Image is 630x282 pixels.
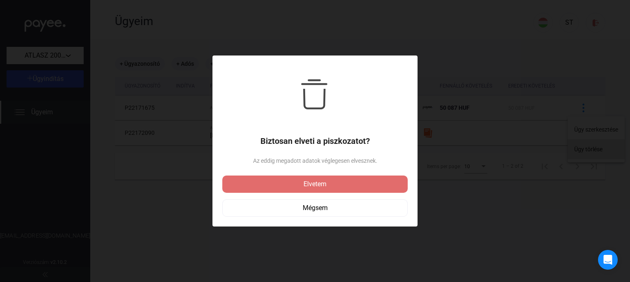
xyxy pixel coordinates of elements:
[225,179,405,189] div: Elvetem
[222,136,408,146] h1: Biztosan elveti a piszkozatot?
[598,250,618,270] div: Open Intercom Messenger
[222,199,408,217] button: Mégsem
[222,156,408,166] span: Az eddig megadott adatok véglegesen elvesznek.
[225,203,405,213] div: Mégsem
[222,176,408,193] button: Elvetem
[300,79,330,109] img: trash-black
